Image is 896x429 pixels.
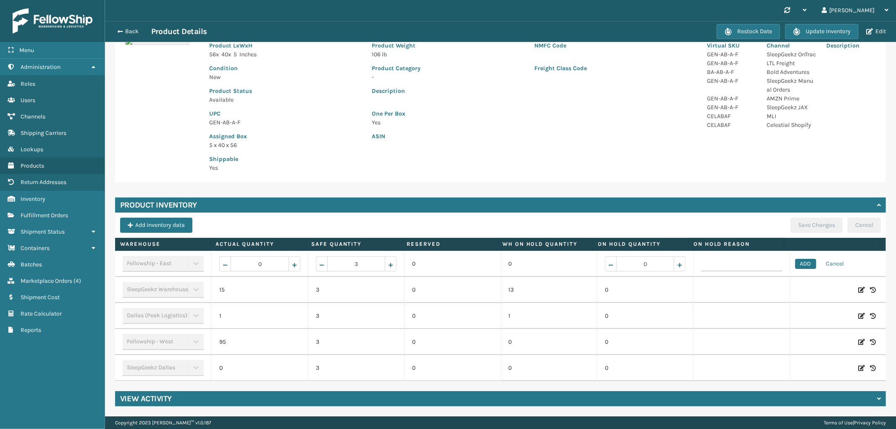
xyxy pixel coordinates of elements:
span: Return Addresses [21,179,66,186]
span: Marketplace Orders [21,277,72,284]
i: Edit [858,312,865,320]
p: Channel [767,41,816,50]
p: SleepGeekz OnTrac [767,50,816,59]
span: Menu [19,47,34,54]
label: On Hold Reason [694,240,779,248]
i: Edit [858,338,865,346]
p: 0 [412,312,493,320]
p: 0 [412,338,493,346]
span: Decrease value [316,257,356,271]
button: Back [113,28,151,35]
p: LTL Freight [767,59,816,68]
i: Edit [858,364,865,372]
td: 3 [308,329,404,355]
p: Freight Class Code [534,64,687,73]
p: Description [372,87,687,95]
i: Inventory History [870,312,876,320]
span: Lookups [21,146,43,153]
i: Edit [858,286,865,294]
span: Fulfillment Orders [21,212,68,219]
h4: Product Inventory [120,200,197,210]
h4: View Activity [120,394,172,404]
span: Rate Calculator [21,310,62,317]
span: Administration [21,63,60,71]
span: Products [21,162,44,169]
p: GEN-AB-A-F [707,94,757,103]
p: SleepGeekz JAX [767,103,816,112]
p: Virtual SKU [707,41,757,50]
span: Decrease value [220,257,260,271]
p: 5 x 40 x 56 [209,141,362,150]
td: 1 [211,303,307,329]
p: UPC [209,109,362,118]
p: New [209,73,362,82]
span: Decrease value [605,257,645,271]
h3: Product Details [151,26,207,37]
td: 0 [501,329,597,355]
p: Available [209,95,362,104]
p: Yes [372,118,687,127]
i: Inventory History [870,364,876,372]
p: Description [826,41,876,50]
p: One Per Box [372,109,687,118]
td: 3 [308,355,404,381]
span: Inches [239,51,257,58]
label: WH On hold quantity [502,240,588,248]
span: Users [21,97,35,104]
p: GEN-AB-A-F [707,50,757,59]
span: Shipment Status [21,228,65,235]
td: 0 [211,355,307,381]
td: 3 [308,277,404,303]
a: Privacy Policy [854,420,886,426]
label: Reserved [407,240,492,248]
span: ( 4 ) [74,277,81,284]
button: Restock Date [717,24,780,39]
p: GEN-AB-A-F [209,118,362,127]
p: Shippable [209,155,362,163]
i: Inventory History [870,286,876,294]
p: Celestial Shopify [767,121,816,129]
span: Channels [21,113,45,120]
td: 0 [597,277,693,303]
p: MLI [767,112,816,121]
p: Product LxWxH [209,41,362,50]
p: NMFC Code [534,41,687,50]
td: 0 [597,303,693,329]
p: Bold Adventures [767,68,816,76]
td: 95 [211,329,307,355]
p: Product Status [209,87,362,95]
span: Shipping Carriers [21,129,66,137]
td: 0 [597,329,693,355]
label: Warehouse [120,240,205,248]
p: 0 [412,286,493,294]
span: 5 [234,51,237,58]
p: GEN-AB-A-F [707,103,757,112]
button: Cancel [848,218,881,233]
label: Actual Quantity [216,240,301,248]
button: ADD [795,259,816,269]
a: Terms of Use [824,420,853,426]
label: Safe Quantity [311,240,397,248]
p: ASIN [372,132,687,141]
p: Condition [209,64,362,73]
td: 13 [501,277,597,303]
div: | [824,416,886,429]
td: 0 [501,251,597,277]
button: Add inventory data [120,218,192,233]
span: Reports [21,326,41,334]
span: 56 x [209,51,219,58]
span: Shipment Cost [21,294,60,301]
button: Save Changes [791,218,843,233]
p: - [372,73,524,82]
p: CELABAF [707,121,757,129]
p: 0 [412,260,493,268]
span: Containers [21,245,50,252]
td: 15 [211,277,307,303]
p: GEN-AB-A-F [707,59,757,68]
label: On Hold Quantity [598,240,683,248]
button: Cancel [821,259,849,269]
p: Product Weight [372,41,524,50]
p: 0 [412,364,493,372]
span: Roles [21,80,35,87]
span: 40 x [221,51,231,58]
